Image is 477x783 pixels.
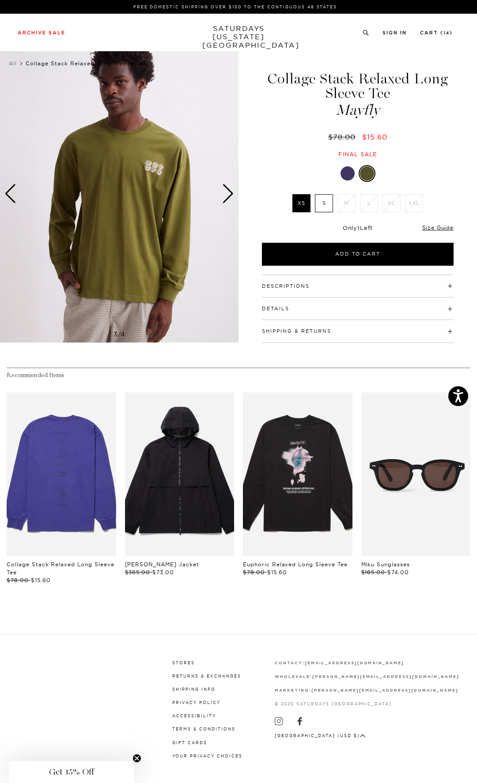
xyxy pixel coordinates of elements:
span: 1 [357,224,360,231]
span: $73.00 [152,569,174,576]
a: Sign In [382,30,407,35]
label: XS [292,194,310,212]
a: Returns & Exchanges [172,674,241,678]
span: Mayfly [261,103,455,117]
span: $185.00 [361,569,386,576]
a: Cart (14) [420,30,453,35]
a: All [9,60,17,67]
span: $15.60 [362,132,387,141]
h4: Recommended Items [7,372,470,379]
small: 14 [443,31,450,35]
a: Privacy Policy [172,700,220,705]
a: Shipping Info [172,687,216,692]
span: $365.00 [125,569,151,576]
a: [EMAIL_ADDRESS][DOMAIN_NAME] [305,660,404,665]
a: [PERSON_NAME][EMAIL_ADDRESS][DOMAIN_NAME] [311,688,458,693]
div: Next slide [222,184,234,203]
span: $15.60 [31,577,51,583]
a: Size Guide [422,224,454,231]
button: Details [262,306,289,311]
a: [PERSON_NAME][EMAIL_ADDRESS][DOMAIN_NAME] [312,674,459,679]
span: $15.60 [267,569,287,576]
a: Miku Sunglasses [361,561,410,568]
div: Previous slide [4,184,16,203]
a: Stores [172,660,195,665]
a: Archive Sale [18,30,65,35]
strong: [PERSON_NAME][EMAIL_ADDRESS][DOMAIN_NAME] [312,675,459,679]
p: FREE DOMESTIC SHIPPING OVER $150 TO THE CONTIGUOUS 48 STATES [21,4,449,10]
button: Descriptions [262,284,310,289]
span: $74.00 [387,569,409,576]
a: Gift Cards [172,740,207,745]
button: Shipping & Returns [262,329,331,334]
strong: [EMAIL_ADDRESS][DOMAIN_NAME] [305,661,404,665]
span: Get 15% Off [49,767,94,777]
span: 3 [114,330,118,338]
strong: marketing: [275,689,311,693]
a: SATURDAYS[US_STATE][GEOGRAPHIC_DATA] [202,24,275,49]
span: $78.00 [243,569,265,576]
p: © 2025 Saturdays [GEOGRAPHIC_DATA] [275,700,459,707]
strong: contact: [275,661,305,665]
button: Close teaser [132,754,141,763]
h1: Collage Stack Relaxed Long Sleeve Tee [261,72,455,117]
strong: wholesale: [275,675,312,679]
a: Your privacy choices [172,753,242,758]
div: Get 15% OffClose teaser [9,761,134,783]
button: Add to Cart [262,243,454,266]
a: Collage Stack Relaxed Long Sleeve Tee [7,561,114,576]
div: Only Left [262,224,454,232]
a: Accessibility [172,713,216,718]
a: Euphoric Relaxed Long Sleeve Tee [243,561,348,568]
span: $78.00 [7,577,29,583]
span: 4 [121,330,125,338]
a: Terms & Conditions [172,727,235,731]
del: $78.00 [328,132,359,141]
a: [PERSON_NAME] Jacket [125,561,199,568]
span: Collage Stack Relaxed Long Sleeve Tee [26,60,146,67]
label: S [315,194,333,212]
div: Final sale [261,151,455,158]
button: [GEOGRAPHIC_DATA] (USD $) [275,732,365,739]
